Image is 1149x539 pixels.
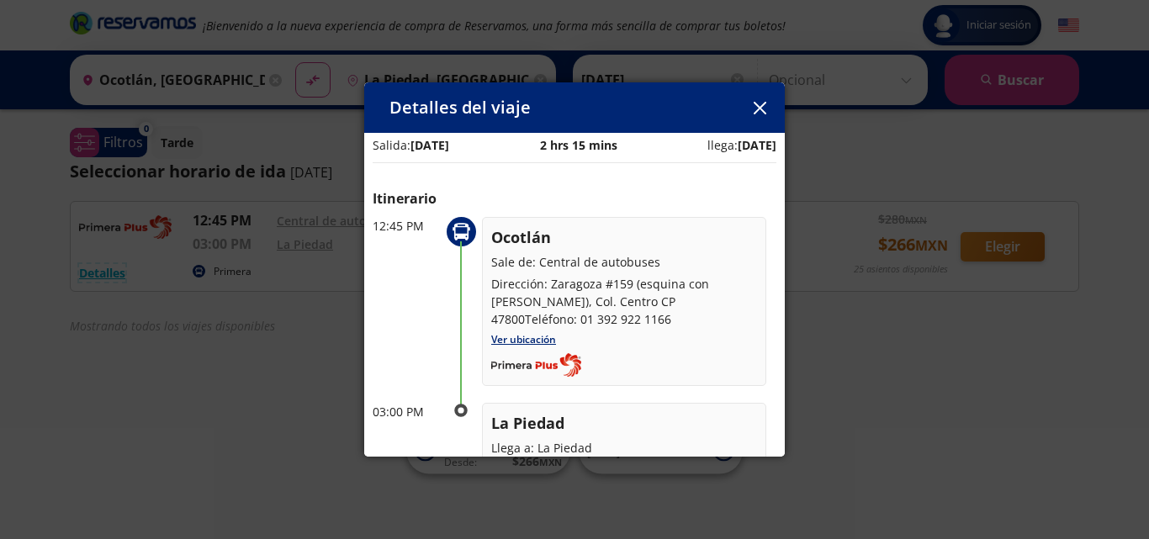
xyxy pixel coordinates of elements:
[410,137,449,153] b: [DATE]
[738,137,776,153] b: [DATE]
[491,412,757,435] p: La Piedad
[491,226,757,249] p: Ocotlán
[373,188,776,209] p: Itinerario
[540,136,617,154] p: 2 hrs 15 mins
[491,253,757,271] p: Sale de: Central de autobuses
[707,136,776,154] p: llega:
[491,353,581,377] img: Completo_color__1_.png
[373,217,440,235] p: 12:45 PM
[373,136,449,154] p: Salida:
[491,332,556,346] a: Ver ubicación
[491,439,757,457] p: Llega a: La Piedad
[373,403,440,420] p: 03:00 PM
[389,95,531,120] p: Detalles del viaje
[491,275,757,328] p: Dirección: Zaragoza #159 (esquina con [PERSON_NAME]), Col. Centro CP 47800Teléfono: 01 392 922 1166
